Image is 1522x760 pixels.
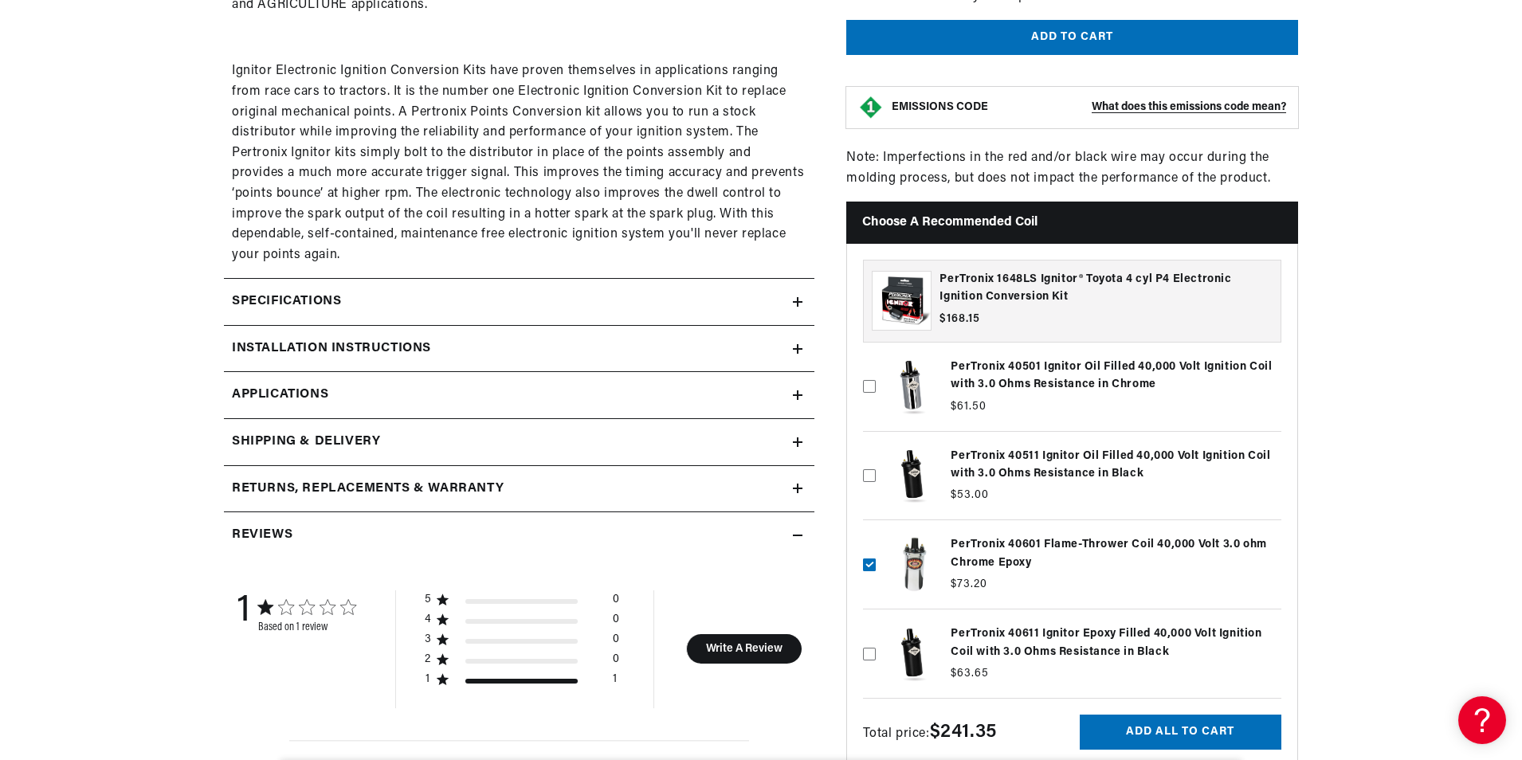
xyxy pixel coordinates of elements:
span: Applications [232,385,328,405]
div: 0 [613,652,619,672]
div: 4 [424,613,431,627]
span: $168.15 [939,311,980,327]
button: Write A Review [686,634,802,664]
div: 1 [613,672,617,692]
strong: $241.35 [930,723,997,742]
p: Ignitor Electronic Ignition Conversion Kits have proven themselves in applications ranging from r... [232,61,806,265]
div: 5 [424,593,431,607]
h2: Reviews [232,525,292,546]
button: Add to cart [846,20,1298,56]
div: 3 [424,633,431,647]
h2: Specifications [232,292,341,312]
a: Applications [224,372,814,419]
summary: Specifications [224,279,814,325]
div: Based on 1 review [258,621,355,633]
summary: Returns, Replacements & Warranty [224,466,814,512]
img: Emissions code [858,95,884,120]
div: 1 [424,672,431,687]
div: 2 star by 0 reviews [424,652,619,672]
span: Total price: [863,727,996,740]
div: 3 star by 0 reviews [424,633,619,652]
strong: EMISSIONS CODE [892,101,988,113]
div: 1 [237,590,250,633]
div: 4 star by 0 reviews [424,613,619,633]
summary: Reviews [224,512,814,558]
summary: Installation instructions [224,326,814,372]
h2: Choose a Recommended Coil [846,202,1298,244]
h2: Returns, Replacements & Warranty [232,479,504,499]
button: Add all to cart [1080,715,1281,750]
button: EMISSIONS CODEWhat does this emissions code mean? [892,100,1286,115]
div: 0 [613,633,619,652]
div: 0 [613,593,619,613]
div: 2 [424,652,431,667]
strong: What does this emissions code mean? [1092,101,1286,113]
h2: Installation instructions [232,339,431,359]
div: 0 [613,613,619,633]
summary: Shipping & Delivery [224,419,814,465]
div: 1 star by 1 reviews [424,672,619,692]
h2: Shipping & Delivery [232,432,380,452]
div: 5 star by 0 reviews [424,593,619,613]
